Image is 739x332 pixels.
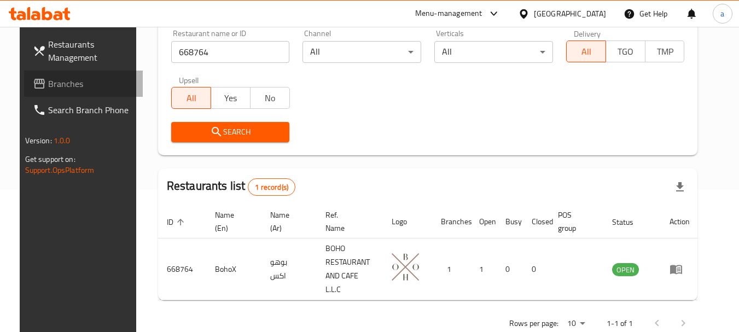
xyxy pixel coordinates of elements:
td: 668764 [158,238,206,300]
span: Branches [48,77,135,90]
span: Name (En) [215,208,248,235]
button: All [566,40,606,62]
span: Search Branch Phone [48,103,135,117]
td: 1 [470,238,497,300]
td: 1 [432,238,470,300]
span: Get support on: [25,152,75,166]
span: 1.0.0 [54,133,71,148]
label: Upsell [179,76,199,84]
button: Search [171,122,290,142]
button: All [171,87,211,109]
td: 0 [497,238,523,300]
span: 1 record(s) [248,182,295,193]
div: Menu [670,263,690,276]
span: Restaurants Management [48,38,135,64]
td: BohoX [206,238,261,300]
th: Logo [383,205,432,238]
span: No [255,90,286,106]
th: Open [470,205,497,238]
span: All [571,44,602,60]
button: No [250,87,290,109]
span: Yes [216,90,246,106]
span: TGO [610,44,641,60]
div: [GEOGRAPHIC_DATA] [534,8,606,20]
button: TGO [606,40,645,62]
div: Rows per page: [563,316,589,332]
input: Search for restaurant name or ID.. [171,41,290,63]
span: Search [180,125,281,139]
div: All [302,41,421,63]
span: Version: [25,133,52,148]
td: بوهو اكس [261,238,317,300]
span: OPEN [612,264,639,276]
td: 0 [523,238,549,300]
div: Export file [667,174,693,200]
img: BohoX [392,253,419,281]
a: Restaurants Management [24,31,143,71]
th: Branches [432,205,470,238]
span: TMP [650,44,680,60]
button: TMP [645,40,685,62]
div: OPEN [612,263,639,276]
th: Closed [523,205,549,238]
a: Support.OpsPlatform [25,163,95,177]
th: Action [661,205,699,238]
span: Ref. Name [325,208,370,235]
th: Busy [497,205,523,238]
p: 1-1 of 1 [607,317,633,330]
a: Branches [24,71,143,97]
span: POS group [558,208,590,235]
div: Menu-management [415,7,482,20]
div: Total records count [248,178,295,196]
td: BOHO RESTAURANT AND CAFE L.L.C [317,238,383,300]
label: Delivery [574,30,601,37]
p: Rows per page: [509,317,558,330]
a: Search Branch Phone [24,97,143,123]
span: All [176,90,207,106]
span: Name (Ar) [270,208,304,235]
table: enhanced table [158,205,699,300]
h2: Restaurants list [167,178,295,196]
span: ID [167,215,188,229]
span: Status [612,215,648,229]
span: a [720,8,724,20]
button: Yes [211,87,251,109]
div: All [434,41,553,63]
